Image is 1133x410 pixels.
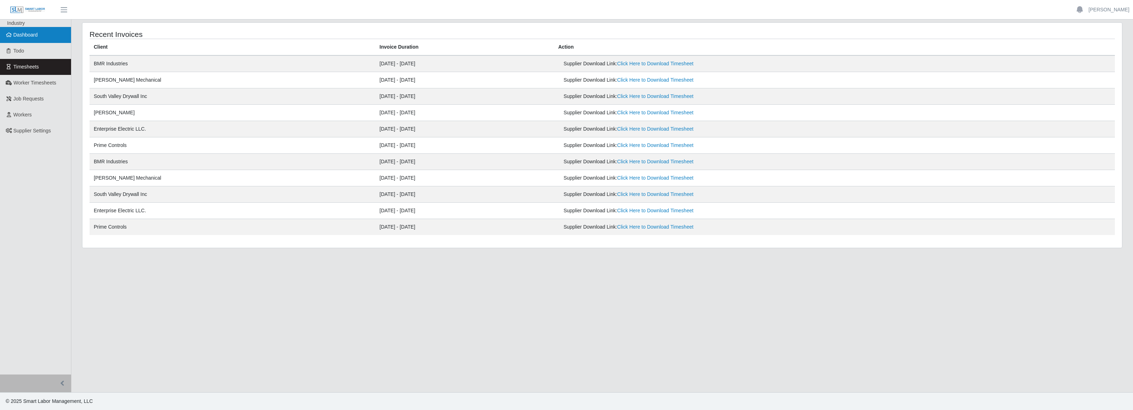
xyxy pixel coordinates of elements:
img: SLM Logo [10,6,45,14]
a: Click Here to Download Timesheet [617,126,694,132]
span: Worker Timesheets [13,80,56,86]
a: Click Here to Download Timesheet [617,208,694,213]
th: Action [554,39,1115,56]
a: Click Here to Download Timesheet [617,224,694,230]
td: Prime Controls [90,219,375,235]
a: Click Here to Download Timesheet [617,61,694,66]
td: [DATE] - [DATE] [375,121,554,137]
td: South Valley Drywall Inc [90,88,375,105]
a: Click Here to Download Timesheet [617,142,694,148]
div: Supplier Download Link: [564,174,921,182]
td: [DATE] - [DATE] [375,154,554,170]
a: Click Here to Download Timesheet [617,77,694,83]
div: Supplier Download Link: [564,109,921,116]
td: Enterprise Electric LLC. [90,121,375,137]
div: Supplier Download Link: [564,93,921,100]
div: Supplier Download Link: [564,191,921,198]
a: Click Here to Download Timesheet [617,110,694,115]
td: [DATE] - [DATE] [375,186,554,203]
td: [DATE] - [DATE] [375,170,554,186]
div: Supplier Download Link: [564,158,921,165]
td: [DATE] - [DATE] [375,137,554,154]
td: [PERSON_NAME] Mechanical [90,170,375,186]
div: Supplier Download Link: [564,207,921,214]
td: Enterprise Electric LLC. [90,203,375,219]
a: [PERSON_NAME] [1089,6,1129,13]
td: [DATE] - [DATE] [375,72,554,88]
td: BMR Industries [90,154,375,170]
div: Supplier Download Link: [564,76,921,84]
span: Industry [7,20,25,26]
div: Supplier Download Link: [564,142,921,149]
td: [PERSON_NAME] Mechanical [90,72,375,88]
span: Workers [13,112,32,117]
td: [DATE] - [DATE] [375,105,554,121]
div: Supplier Download Link: [564,223,921,231]
td: [DATE] - [DATE] [375,55,554,72]
td: [DATE] - [DATE] [375,88,554,105]
a: Click Here to Download Timesheet [617,191,694,197]
th: Invoice Duration [375,39,554,56]
td: [PERSON_NAME] [90,105,375,121]
span: Supplier Settings [13,128,51,133]
span: © 2025 Smart Labor Management, LLC [6,398,93,404]
div: Supplier Download Link: [564,125,921,133]
td: Prime Controls [90,137,375,154]
h4: Recent Invoices [90,30,510,39]
span: Dashboard [13,32,38,38]
td: [DATE] - [DATE] [375,203,554,219]
th: Client [90,39,375,56]
span: Todo [13,48,24,54]
div: Supplier Download Link: [564,60,921,67]
td: South Valley Drywall Inc [90,186,375,203]
a: Click Here to Download Timesheet [617,93,694,99]
a: Click Here to Download Timesheet [617,159,694,164]
span: Job Requests [13,96,44,102]
a: Click Here to Download Timesheet [617,175,694,181]
span: Timesheets [13,64,39,70]
td: [DATE] - [DATE] [375,219,554,235]
td: BMR Industries [90,55,375,72]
